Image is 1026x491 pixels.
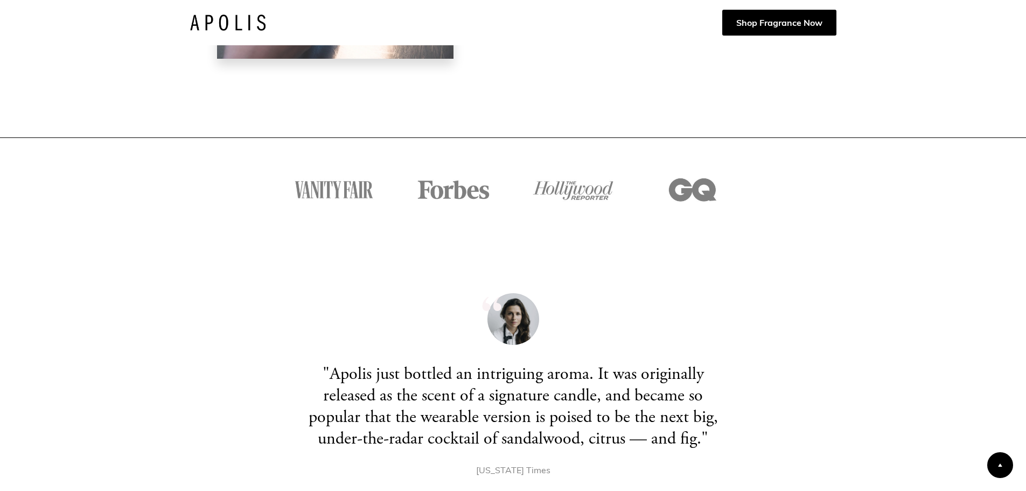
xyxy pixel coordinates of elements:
[300,364,727,451] div: "Apolis just bottled an intriguing aroma. It was originally released as the scent of a signature ...
[722,10,836,36] a: Shop Fragrance Now
[300,293,727,455] div: carousel
[476,464,550,476] div: [US_STATE] Times
[481,291,503,343] div: “
[300,293,727,476] div: 1 of 2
